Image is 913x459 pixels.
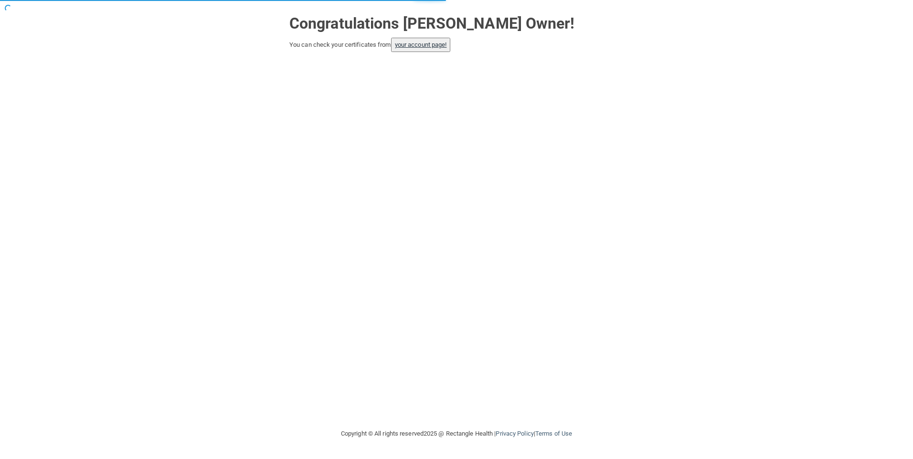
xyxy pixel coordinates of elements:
button: your account page! [391,38,451,52]
div: Copyright © All rights reserved 2025 @ Rectangle Health | | [282,418,631,449]
div: You can check your certificates from [289,38,624,52]
iframe: Drift Widget Chat Controller [748,391,902,429]
strong: Congratulations [PERSON_NAME] Owner! [289,14,575,32]
a: your account page! [395,41,447,48]
a: Privacy Policy [496,430,533,437]
a: Terms of Use [535,430,572,437]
